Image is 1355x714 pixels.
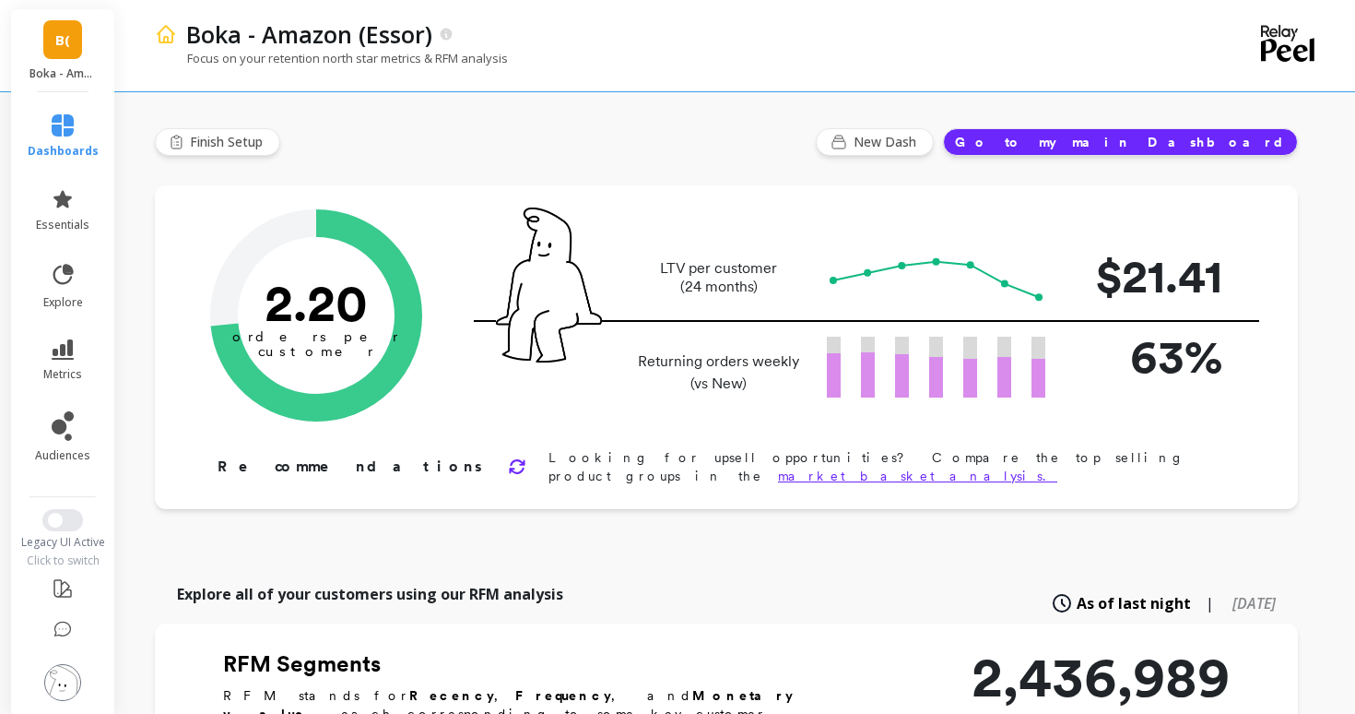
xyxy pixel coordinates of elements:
button: New Dash [816,128,934,156]
b: Recency [409,688,494,703]
div: Legacy UI Active [9,535,117,550]
span: metrics [43,367,82,382]
tspan: customer [258,343,375,360]
img: pal seatted on line [496,208,602,363]
p: Explore all of your customers using our RFM analysis [177,583,563,605]
b: Frequency [515,688,611,703]
p: $21.41 [1075,242,1222,311]
a: market basket analysis. [778,469,1057,483]
img: profile picture [44,664,81,701]
p: Focus on your retention north star metrics & RFM analysis [155,50,508,66]
text: 2.20 [265,272,368,333]
p: LTV per customer (24 months) [632,259,805,296]
span: New Dash [854,133,922,151]
p: Looking for upsell opportunities? Compare the top selling product groups in the [548,448,1239,485]
button: Go to my main Dashboard [943,128,1298,156]
button: Finish Setup [155,128,280,156]
h2: RFM Segments [223,649,850,679]
p: Boka - Amazon (Essor) [29,66,97,81]
span: audiences [35,448,90,463]
p: Boka - Amazon (Essor) [186,18,432,50]
div: Click to switch [9,553,117,568]
span: B( [55,30,70,51]
p: 2,436,989 [972,649,1230,705]
p: Returning orders weekly (vs New) [632,351,805,395]
span: essentials [36,218,89,232]
button: Switch to New UI [42,509,83,531]
span: As of last night [1077,592,1191,614]
span: dashboards [28,144,99,159]
span: [DATE] [1232,593,1276,613]
p: Recommendations [218,456,486,478]
tspan: orders per [232,328,400,345]
span: Finish Setup [190,133,268,151]
span: explore [43,295,83,310]
span: | [1206,592,1214,614]
p: 63% [1075,322,1222,391]
img: header icon [155,23,177,45]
